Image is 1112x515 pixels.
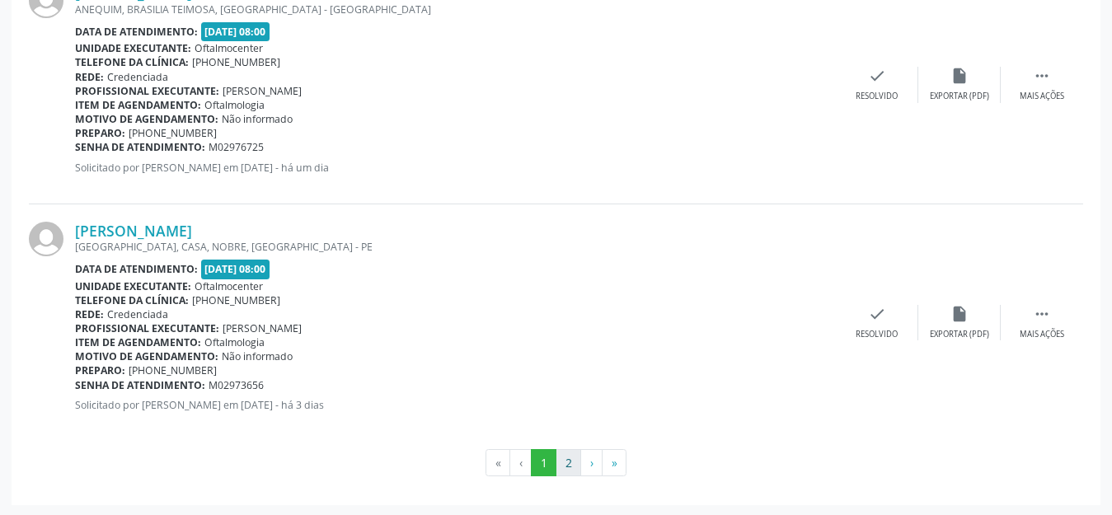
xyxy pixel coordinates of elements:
[192,55,280,69] span: [PHONE_NUMBER]
[602,449,626,477] button: Go to last page
[531,449,556,477] button: Go to page 1
[75,70,104,84] b: Rede:
[75,240,836,254] div: [GEOGRAPHIC_DATA], CASA, NOBRE, [GEOGRAPHIC_DATA] - PE
[75,293,189,307] b: Telefone da clínica:
[223,321,302,335] span: [PERSON_NAME]
[201,22,270,41] span: [DATE] 08:00
[580,449,603,477] button: Go to next page
[195,279,263,293] span: Oftalmocenter
[223,84,302,98] span: [PERSON_NAME]
[75,335,201,349] b: Item de agendamento:
[209,378,264,392] span: M02973656
[75,349,218,363] b: Motivo de agendamento:
[75,279,191,293] b: Unidade executante:
[75,126,125,140] b: Preparo:
[75,41,191,55] b: Unidade executante:
[75,307,104,321] b: Rede:
[950,305,969,323] i: insert_drive_file
[201,260,270,279] span: [DATE] 08:00
[75,112,218,126] b: Motivo de agendamento:
[75,363,125,377] b: Preparo:
[29,449,1083,477] ul: Pagination
[129,363,217,377] span: [PHONE_NUMBER]
[75,55,189,69] b: Telefone da clínica:
[75,222,192,240] a: [PERSON_NAME]
[222,112,293,126] span: Não informado
[75,321,219,335] b: Profissional executante:
[209,140,264,154] span: M02976725
[930,329,989,340] div: Exportar (PDF)
[868,305,886,323] i: check
[1033,305,1051,323] i: 
[222,349,293,363] span: Não informado
[1020,91,1064,102] div: Mais ações
[29,222,63,256] img: img
[868,67,886,85] i: check
[75,98,201,112] b: Item de agendamento:
[107,307,168,321] span: Credenciada
[856,329,898,340] div: Resolvido
[204,335,265,349] span: Oftalmologia
[856,91,898,102] div: Resolvido
[195,41,263,55] span: Oftalmocenter
[75,378,205,392] b: Senha de atendimento:
[930,91,989,102] div: Exportar (PDF)
[1033,67,1051,85] i: 
[950,67,969,85] i: insert_drive_file
[556,449,581,477] button: Go to page 2
[192,293,280,307] span: [PHONE_NUMBER]
[75,25,198,39] b: Data de atendimento:
[75,161,836,175] p: Solicitado por [PERSON_NAME] em [DATE] - há um dia
[204,98,265,112] span: Oftalmologia
[75,84,219,98] b: Profissional executante:
[75,2,836,16] div: ANEQUIM, BRASILIA TEIMOSA, [GEOGRAPHIC_DATA] - [GEOGRAPHIC_DATA]
[75,262,198,276] b: Data de atendimento:
[107,70,168,84] span: Credenciada
[129,126,217,140] span: [PHONE_NUMBER]
[75,398,836,412] p: Solicitado por [PERSON_NAME] em [DATE] - há 3 dias
[75,140,205,154] b: Senha de atendimento:
[1020,329,1064,340] div: Mais ações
